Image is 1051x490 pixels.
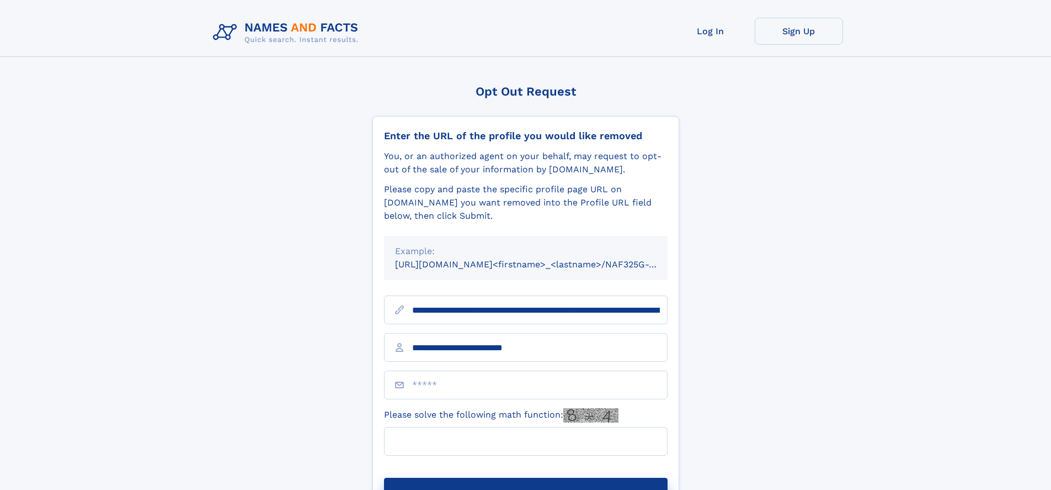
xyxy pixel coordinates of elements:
[755,18,843,45] a: Sign Up
[384,408,618,423] label: Please solve the following math function:
[384,183,668,223] div: Please copy and paste the specific profile page URL on [DOMAIN_NAME] you want removed into the Pr...
[384,150,668,176] div: You, or an authorized agent on your behalf, may request to opt-out of the sale of your informatio...
[395,245,657,258] div: Example:
[209,18,367,48] img: Logo Names and Facts
[395,259,689,270] small: [URL][DOMAIN_NAME]<firstname>_<lastname>/NAF325G-xxxxxxxx
[384,130,668,142] div: Enter the URL of the profile you would like removed
[372,85,679,98] div: Opt Out Request
[666,18,755,45] a: Log In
